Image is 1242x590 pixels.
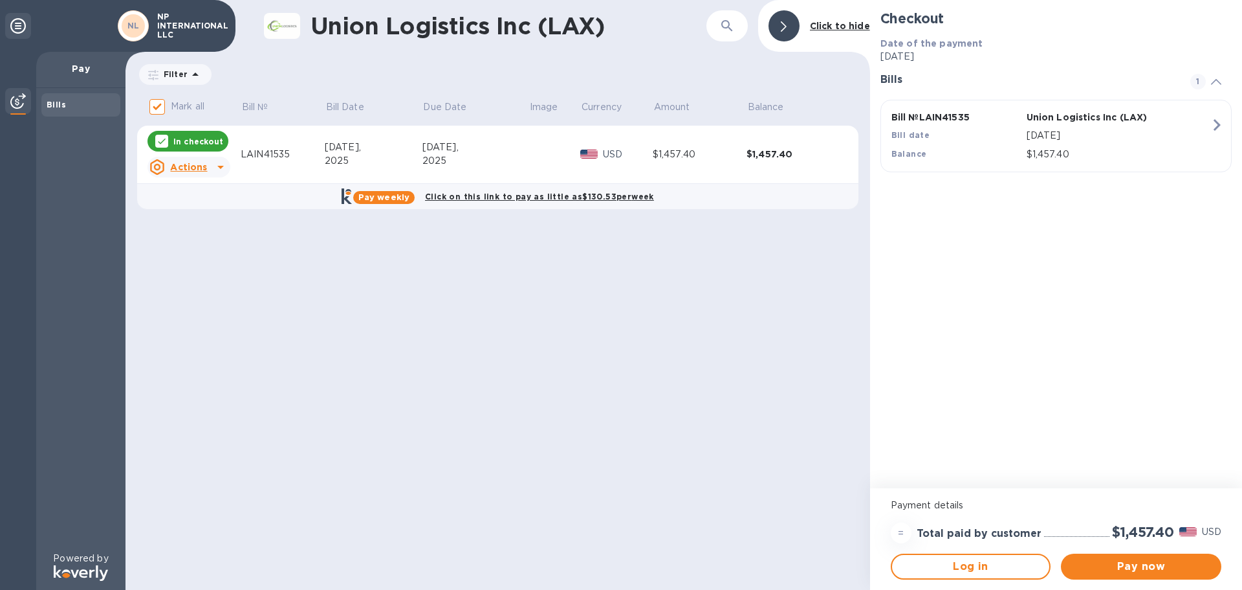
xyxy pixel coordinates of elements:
b: Pay weekly [358,192,409,202]
div: $1,457.40 [653,148,746,161]
u: Actions [170,162,207,172]
span: Bill Date [326,100,381,114]
p: Union Logistics Inc (LAX) [1027,111,1157,124]
span: Bill № [242,100,285,114]
p: [DATE] [880,50,1232,63]
b: Date of the payment [880,38,983,49]
p: Bill № [242,100,268,114]
button: Bill №LAIN41535Union Logistics Inc (LAX)Bill date[DATE]Balance$1,457.40 [880,100,1232,172]
p: Bill Date [326,100,364,114]
p: Due Date [423,100,466,114]
h3: Bills [880,74,1175,86]
div: LAIN41535 [241,148,325,161]
h2: $1,457.40 [1112,524,1174,540]
div: $1,457.40 [746,148,840,161]
p: Bill № LAIN41535 [891,111,1021,124]
p: Payment details [891,499,1221,512]
div: [DATE], [325,141,422,154]
b: NL [127,21,140,30]
h2: Checkout [880,10,1232,27]
h3: Total paid by customer [917,528,1041,540]
b: Bill date [891,130,930,140]
b: Balance [891,149,927,159]
span: Pay now [1071,559,1211,574]
button: Pay now [1061,554,1221,580]
b: Click to hide [810,21,870,31]
p: Powered by [53,552,108,565]
p: Filter [158,69,188,80]
p: NP INTERNATIONAL LLC [157,12,222,40]
img: Logo [54,565,108,581]
button: Log in [891,554,1051,580]
p: In checkout [173,136,223,147]
h1: Union Logistics Inc (LAX) [310,12,706,40]
p: $1,457.40 [1027,148,1210,161]
b: Bills [47,100,66,109]
p: Currency [582,100,622,114]
span: Due Date [423,100,483,114]
img: USD [580,150,598,159]
img: USD [1179,527,1197,536]
div: 2025 [422,154,528,168]
span: Log in [902,559,1040,574]
p: USD [1202,525,1221,539]
div: = [891,523,911,543]
p: Balance [748,100,784,114]
p: Pay [47,62,115,75]
div: [DATE], [422,141,528,154]
div: 2025 [325,154,422,168]
p: Image [530,100,558,114]
b: Click on this link to pay as little as $130.53 per week [425,192,654,201]
span: Balance [748,100,801,114]
p: [DATE] [1027,129,1210,142]
p: USD [603,148,653,161]
span: 1 [1190,74,1206,89]
p: Mark all [171,100,204,113]
span: Amount [654,100,707,114]
p: Amount [654,100,690,114]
